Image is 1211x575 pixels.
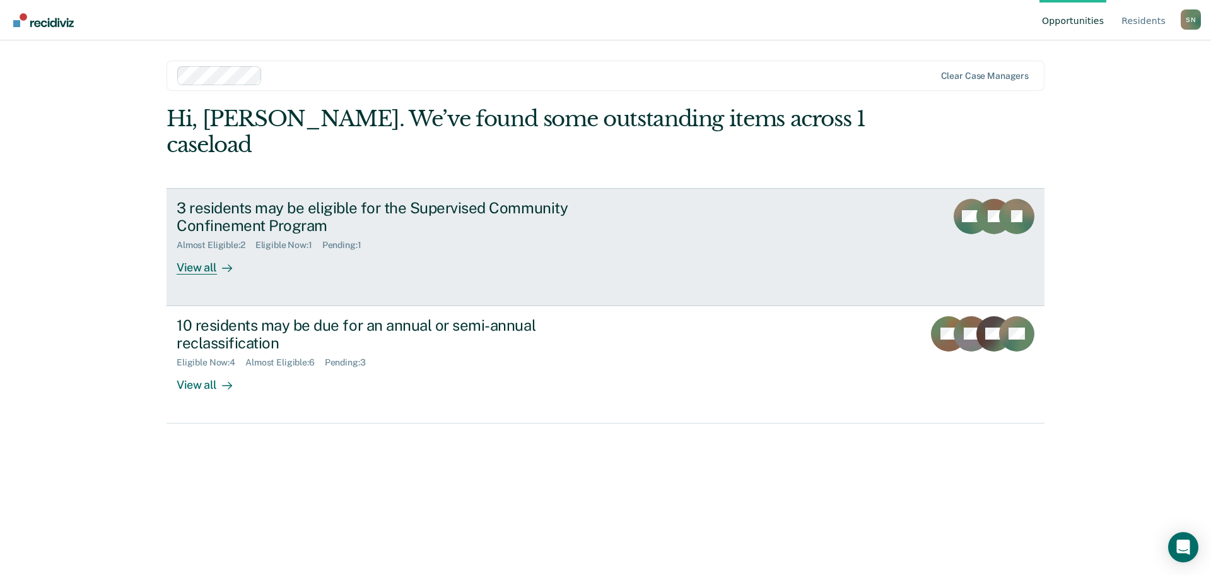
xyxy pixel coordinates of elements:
div: Eligible Now : 4 [177,357,245,368]
div: Eligible Now : 1 [255,240,322,251]
div: Hi, [PERSON_NAME]. We’ve found some outstanding items across 1 caseload [167,106,869,158]
div: Clear case managers [941,71,1029,81]
div: S N [1181,9,1201,30]
img: Recidiviz [13,13,74,27]
div: 10 residents may be due for an annual or semi-annual reclassification [177,316,619,353]
div: Almost Eligible : 2 [177,240,255,251]
a: 3 residents may be eligible for the Supervised Community Confinement ProgramAlmost Eligible:2Elig... [167,188,1044,306]
div: 3 residents may be eligible for the Supervised Community Confinement Program [177,199,619,235]
button: Profile dropdown button [1181,9,1201,30]
div: View all [177,368,247,393]
a: 10 residents may be due for an annual or semi-annual reclassificationEligible Now:4Almost Eligibl... [167,306,1044,424]
div: Almost Eligible : 6 [245,357,325,368]
div: Pending : 1 [322,240,371,251]
div: Open Intercom Messenger [1168,532,1198,562]
div: Pending : 3 [325,357,376,368]
div: View all [177,251,247,275]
